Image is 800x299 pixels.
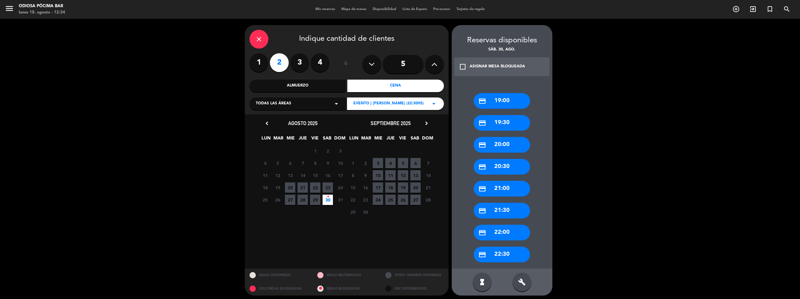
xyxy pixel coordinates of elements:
span: 20 [285,182,295,193]
span: 18 [260,182,270,193]
span: 24 [373,195,383,205]
div: SOLO MESAS BLOQUEADAS [245,282,313,296]
span: LUN [349,134,359,145]
span: 26 [398,195,408,205]
span: 13 [410,170,421,181]
span: 11 [260,170,270,181]
span: 17 [335,170,345,181]
span: 5 [272,158,283,168]
span: 18 [385,182,396,193]
i: credit_card [478,185,486,193]
div: Reservas disponibles [452,34,552,47]
div: 20:00 [474,137,530,153]
span: 14 [297,170,308,181]
div: MESAS DISPONIBLES [245,269,313,282]
span: DOM [334,134,345,145]
div: 21:00 [474,181,530,197]
span: MAR [273,134,283,145]
i: check_box_outline_blank [459,63,466,71]
i: credit_card [478,251,486,259]
span: SAB [322,134,332,145]
i: close [255,35,263,43]
span: 25 [385,195,396,205]
button: menu [5,4,14,15]
span: Mapa de mesas [338,8,370,11]
span: 29 [310,195,320,205]
label: 2 [270,53,289,72]
div: 19:30 [474,115,530,131]
span: Lista de Espera [399,8,430,11]
span: 22 [348,195,358,205]
div: Almuerzo [250,80,346,92]
div: 22:00 [474,225,530,240]
span: 20 [410,182,421,193]
span: 4 [260,158,270,168]
span: MAR [361,134,371,145]
i: credit_card [478,119,486,127]
span: Tarjetas de regalo [453,8,488,11]
span: 13 [285,170,295,181]
div: Odiosa Pócima Bar [19,3,65,9]
span: EVENTO | [PERSON_NAME] (22:30Hs) [353,101,424,107]
span: 7 [423,158,433,168]
span: 10 [335,158,345,168]
i: search [783,5,791,13]
i: credit_card [478,207,486,215]
span: 16 [323,170,333,181]
span: 3 [335,146,345,156]
i: build [518,278,526,286]
span: 19 [272,182,283,193]
span: 10 [373,170,383,181]
i: arrow_drop_down [430,100,438,108]
label: 4 [311,53,329,72]
label: 3 [290,53,309,72]
i: hourglass_full [478,278,486,286]
span: 9 [323,158,333,168]
span: 15 [310,170,320,181]
span: Todas las áreas [256,101,291,107]
span: LUN [261,134,271,145]
div: lunes 18. agosto - 12:34 [19,9,65,16]
div: ó [336,53,356,75]
span: 23 [360,195,371,205]
div: 22:30 [474,247,530,262]
span: agosto 2025 [288,120,318,126]
span: 8 [348,170,358,181]
span: 2 [323,146,333,156]
span: 6 [285,158,295,168]
span: 8 [310,158,320,168]
div: ASIGNAR MESA BLOQUEADA [470,64,525,70]
span: 21 [297,182,308,193]
div: Cena [347,80,444,92]
span: 30 [360,207,371,217]
i: chevron_left [264,120,270,127]
span: 12 [398,170,408,181]
span: 11 [385,170,396,181]
span: 23 [323,182,333,193]
span: 28 [423,195,433,205]
i: • [327,192,329,202]
span: VIE [397,134,408,145]
span: JUE [297,134,308,145]
span: 24 [335,182,345,193]
span: 21 [423,182,433,193]
span: 30 [323,195,333,205]
div: MESAS RESTRINGIDAS [313,269,381,282]
i: exit_to_app [749,5,757,13]
span: 12 [272,170,283,181]
span: 2 [360,158,371,168]
i: add_circle_outline [732,5,740,13]
span: 22 [310,182,320,193]
div: Indique cantidad de clientes [250,30,444,49]
span: 16 [360,182,371,193]
span: 17 [373,182,383,193]
span: 25 [260,195,270,205]
span: MIE [373,134,383,145]
span: Pre-acceso [430,8,453,11]
div: MESAS BLOQUEADAS [313,282,381,296]
span: 3 [373,158,383,168]
span: Disponibilidad [370,8,399,11]
div: SIN DISPONIBILIDAD [381,282,449,296]
div: sáb. 30, ago. [452,47,552,53]
div: 20:30 [474,159,530,175]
